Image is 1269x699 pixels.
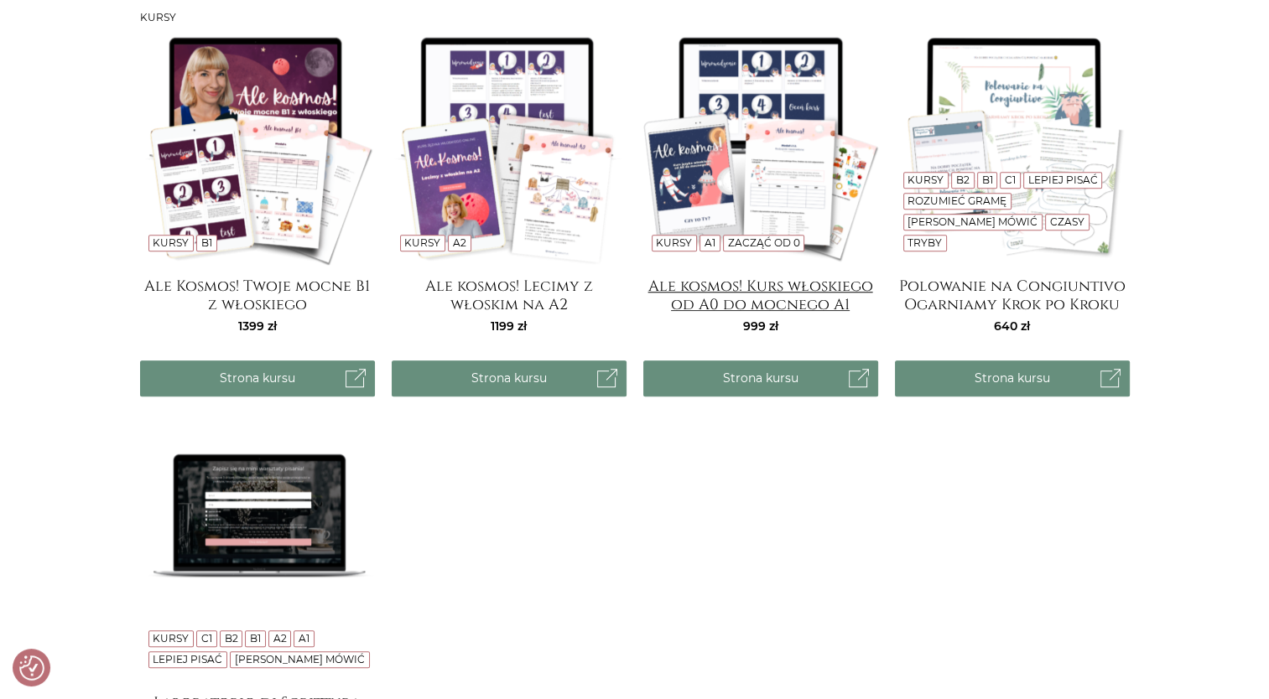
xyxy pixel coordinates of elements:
[224,632,237,645] a: B2
[956,173,970,186] a: B2
[908,215,1038,228] a: [PERSON_NAME] mówić
[201,236,212,249] a: B1
[153,653,222,665] a: Lepiej pisać
[1050,215,1084,228] a: Czasy
[140,12,1130,23] h3: Kursy
[908,194,1006,207] a: Rozumieć gramę
[153,632,189,645] a: Kursy
[140,277,375,311] a: Ale Kosmos! Twoje mocne B1 z włoskiego
[1005,173,1016,186] a: C1
[743,318,778,334] span: 999
[19,655,44,681] button: Preferencje co do zgód
[895,360,1130,396] a: Strona kursu
[453,236,466,249] a: A2
[140,360,375,396] a: Strona kursu
[392,360,627,396] a: Strona kursu
[656,236,692,249] a: Kursy
[153,236,189,249] a: Kursy
[643,360,878,396] a: Strona kursu
[643,277,878,311] a: Ale kosmos! Kurs włoskiego od A0 do mocnego A1
[994,318,1030,334] span: 640
[981,173,992,186] a: B1
[727,236,799,249] a: Zacząć od 0
[273,632,287,645] a: A2
[299,632,309,645] a: A1
[201,632,212,645] a: C1
[908,236,942,249] a: Tryby
[392,277,627,311] a: Ale kosmos! Lecimy z włoskim na A2
[19,655,44,681] img: Revisit consent button
[250,632,261,645] a: B1
[908,173,944,186] a: Kursy
[235,653,365,665] a: [PERSON_NAME] mówić
[238,318,277,334] span: 1399
[491,318,527,334] span: 1199
[895,277,1130,311] a: Polowanie na Congiuntivo Ogarniamy Krok po Kroku
[1028,173,1098,186] a: Lepiej pisać
[705,236,715,249] a: A1
[404,236,440,249] a: Kursy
